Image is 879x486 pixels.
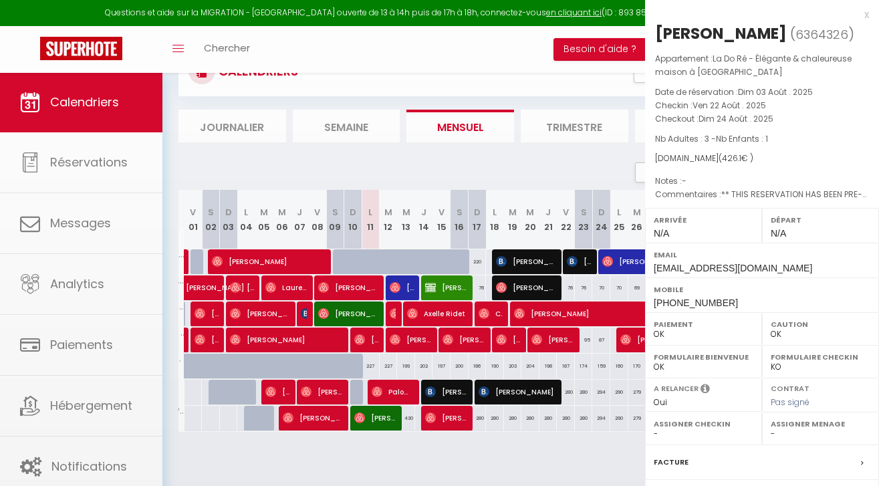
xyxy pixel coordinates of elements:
[771,228,786,239] span: N/A
[790,25,854,43] span: ( )
[771,350,870,364] label: Formulaire Checkin
[771,213,870,227] label: Départ
[655,52,869,79] p: Appartement :
[655,133,768,144] span: Nb Adultes : 3 -
[654,455,688,469] label: Facture
[654,297,738,308] span: [PHONE_NUMBER]
[655,86,869,99] p: Date de réservation :
[654,417,753,431] label: Assigner Checkin
[771,417,870,431] label: Assigner Menage
[654,213,753,227] label: Arrivée
[716,133,768,144] span: Nb Enfants : 1
[654,228,669,239] span: N/A
[771,383,809,392] label: Contrat
[699,113,773,124] span: Dim 24 Août . 2025
[719,152,753,164] span: ( € )
[722,152,741,164] span: 426.1
[654,283,870,296] label: Mobile
[738,86,813,98] span: Dim 03 Août . 2025
[655,152,869,165] div: [DOMAIN_NAME]
[654,350,753,364] label: Formulaire Bienvenue
[701,383,710,398] i: Sélectionner OUI si vous souhaiter envoyer les séquences de messages post-checkout
[655,53,852,78] span: La Do Ré - Élégante & chaleureuse maison à [GEOGRAPHIC_DATA]
[771,318,870,331] label: Caution
[655,188,869,201] p: Commentaires :
[645,7,869,23] div: x
[693,100,766,111] span: Ven 22 Août . 2025
[655,174,869,188] p: Notes :
[654,248,870,261] label: Email
[682,175,686,187] span: -
[11,5,51,45] button: Open LiveChat chat widget
[654,383,699,394] label: A relancer
[654,318,753,331] label: Paiement
[654,263,812,273] span: [EMAIL_ADDRESS][DOMAIN_NAME]
[771,396,809,408] span: Pas signé
[655,99,869,112] p: Checkin :
[795,26,848,43] span: 6364326
[655,23,787,44] div: [PERSON_NAME]
[655,112,869,126] p: Checkout :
